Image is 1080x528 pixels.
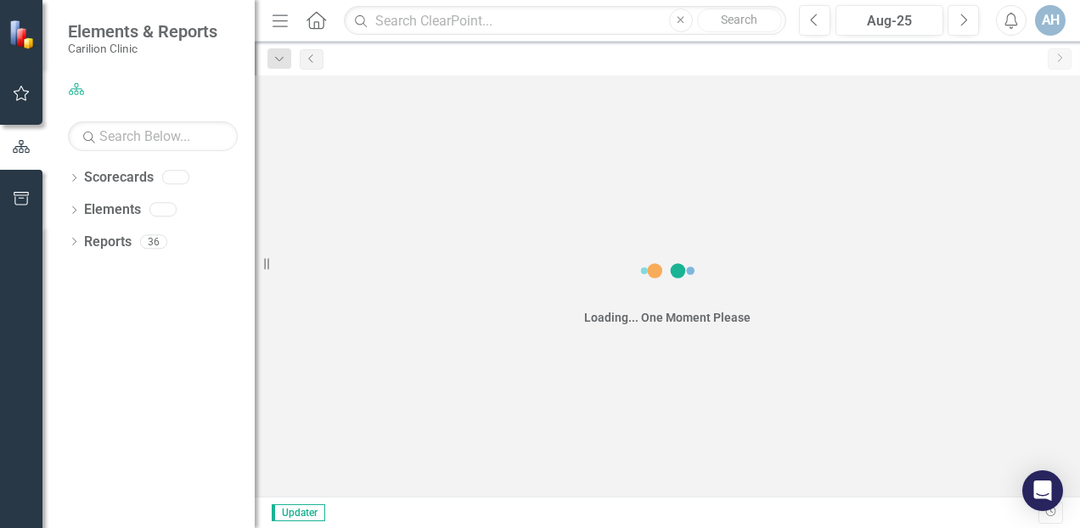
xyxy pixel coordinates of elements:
div: Open Intercom Messenger [1022,470,1063,511]
a: Scorecards [84,168,154,188]
button: Aug-25 [835,5,943,36]
div: Loading... One Moment Please [584,309,751,326]
input: Search Below... [68,121,238,151]
span: Elements & Reports [68,21,217,42]
button: AH [1035,5,1066,36]
div: Aug-25 [841,11,937,31]
button: Search [697,8,782,32]
span: Search [721,13,757,26]
a: Reports [84,233,132,252]
span: Updater [272,504,325,521]
small: Carilion Clinic [68,42,217,55]
div: 36 [140,234,167,249]
input: Search ClearPoint... [344,6,786,36]
a: Elements [84,200,141,220]
img: ClearPoint Strategy [8,20,38,49]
